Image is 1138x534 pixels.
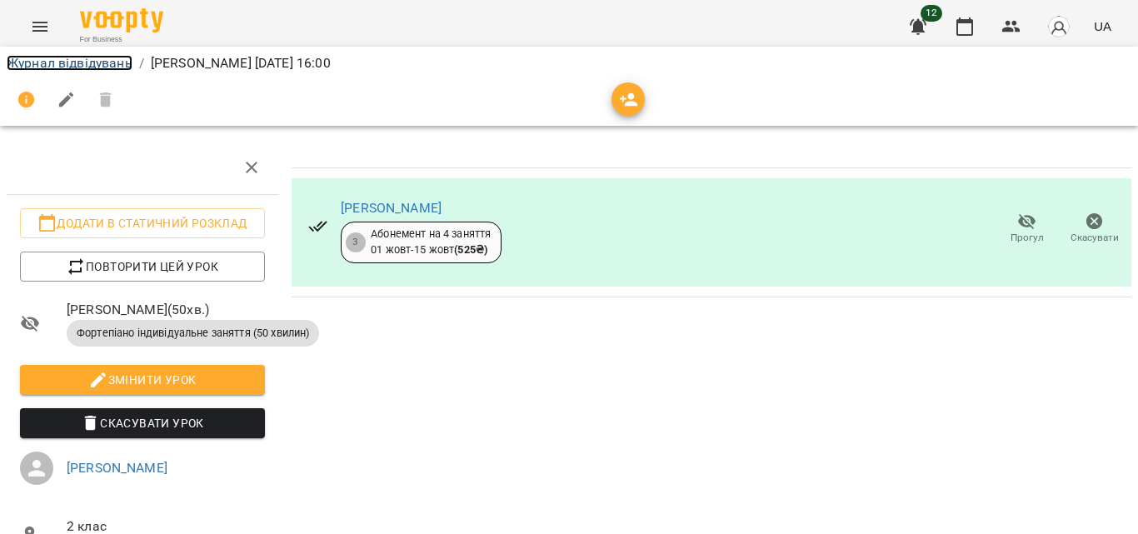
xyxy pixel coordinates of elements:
[1047,15,1071,38] img: avatar_s.png
[1011,231,1044,245] span: Прогул
[139,53,144,73] li: /
[993,206,1061,252] button: Прогул
[80,8,163,32] img: Voopty Logo
[346,232,366,252] div: 3
[1071,231,1119,245] span: Скасувати
[80,34,163,45] span: For Business
[67,300,265,320] span: [PERSON_NAME] ( 50 хв. )
[20,7,60,47] button: Menu
[1061,206,1128,252] button: Скасувати
[371,227,491,257] div: Абонемент на 4 заняття 01 жовт - 15 жовт
[7,53,1131,73] nav: breadcrumb
[33,370,252,390] span: Змінити урок
[67,326,319,341] span: Фортепіано індивідуальне заняття (50 хвилин)
[67,460,167,476] a: [PERSON_NAME]
[33,257,252,277] span: Повторити цей урок
[1094,17,1111,35] span: UA
[921,5,942,22] span: 12
[20,252,265,282] button: Повторити цей урок
[1087,11,1118,42] button: UA
[7,55,132,71] a: Журнал відвідувань
[33,413,252,433] span: Скасувати Урок
[151,53,331,73] p: [PERSON_NAME] [DATE] 16:00
[20,408,265,438] button: Скасувати Урок
[20,208,265,238] button: Додати в статичний розклад
[33,213,252,233] span: Додати в статичний розклад
[341,200,442,216] a: [PERSON_NAME]
[20,365,265,395] button: Змінити урок
[454,243,487,256] b: ( 525 ₴ )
